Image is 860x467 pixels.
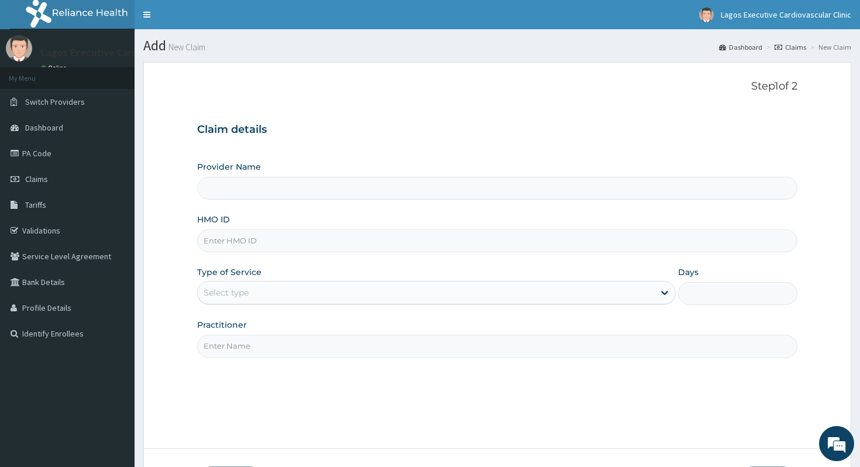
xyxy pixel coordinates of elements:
img: User Image [699,8,714,22]
label: Provider Name [197,161,261,173]
p: Step 1 of 2 [197,80,798,93]
input: Enter Name [197,335,798,358]
label: Practitioner [197,319,247,331]
p: Lagos Executive Cardiovascular Clinic [41,47,210,58]
span: Claims [25,174,48,184]
span: Lagos Executive Cardiovascular Clinic [721,9,851,20]
h1: Add [143,38,851,53]
span: Switch Providers [25,97,85,107]
a: Claims [775,42,806,52]
h3: Claim details [197,123,798,136]
label: Type of Service [197,266,262,278]
span: Dashboard [25,122,63,133]
a: Online [41,64,69,72]
div: Select type [204,287,249,298]
label: Days [678,266,699,278]
input: Enter HMO ID [197,229,798,252]
a: Dashboard [719,42,762,52]
li: New Claim [807,42,851,52]
img: User Image [6,35,32,61]
span: Tariffs [25,200,46,210]
label: HMO ID [197,214,230,225]
small: New Claim [166,43,205,51]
